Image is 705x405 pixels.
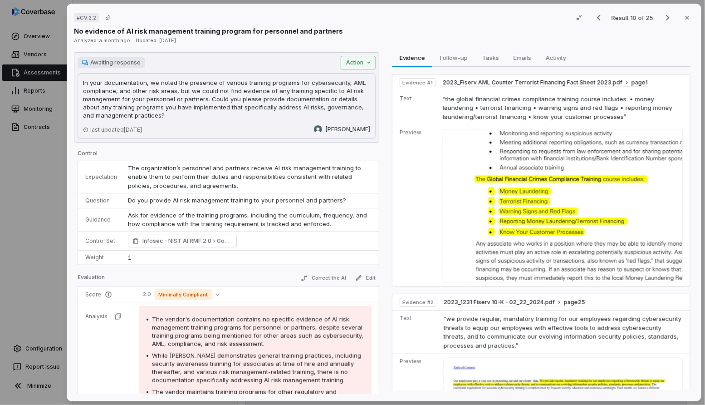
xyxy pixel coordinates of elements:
[85,291,128,298] p: Score
[78,150,379,161] p: Control
[326,126,371,133] span: [PERSON_NAME]
[139,289,223,300] button: 2.0Minimally Compliant
[74,26,343,36] p: No evidence of AI risk management training program for personnel and partners
[352,272,380,283] button: Edit
[393,311,440,354] td: Text
[314,125,323,133] img: Zi Chong Kao avatar
[443,129,683,282] img: 79d0a704126b44f8bde4aeb1168c83ae_original.jpg_w1200.jpg
[403,79,433,86] span: Evidence # 1
[85,254,117,261] p: Weight
[142,237,232,246] span: Infosec - NIST AI RMF 2.0 Govern
[659,12,677,23] button: Next result
[85,216,117,223] p: Guidance
[136,37,176,44] span: Updated: [DATE]
[393,91,439,125] td: Text
[632,79,648,86] span: page 1
[77,14,96,21] span: # GV.2.2
[543,52,570,64] span: Activity
[444,299,585,306] button: 2023_1231 Fiserv 10-K - 02_22_2024.pdfpage25
[78,274,105,285] p: Evaluation
[155,289,212,300] span: Minimally Compliant
[612,13,655,23] p: Result 10 of 25
[341,56,376,69] button: Action
[83,79,370,119] p: In your documentation, we noted the presence of various training programs for cybersecurity, AML ...
[590,12,608,23] button: Previous result
[85,197,117,204] p: Question
[85,173,117,181] p: Expectation
[128,197,346,204] span: Do you provide AI risk management training to your personnel and partners?
[85,237,117,245] p: Control Set
[85,313,108,320] p: Analysis
[443,79,622,86] span: 2023_Fiserv AML Counter Terrorist Financing Fact Sheet 2023.pdf
[152,352,361,384] span: While [PERSON_NAME] demonstrates general training practices, including security awareness trainin...
[403,299,434,306] span: Evidence # 2
[564,299,585,306] span: page 25
[83,126,142,133] p: last updated [DATE]
[128,254,132,261] span: 1
[396,52,429,64] span: Evidence
[443,95,672,120] span: “the global financial crimes compliance training course includes: • money laundering • terrorist ...
[510,52,535,64] span: Emails
[393,125,439,286] td: Preview
[100,10,117,26] button: Copy link
[444,299,555,306] span: 2023_1231 Fiserv 10-K - 02_22_2024.pdf
[152,316,363,347] span: The vendor's documentation contains no specific evidence of AI risk management training programs ...
[443,79,648,87] button: 2023_Fiserv AML Counter Terrorist Financing Fact Sheet 2023.pdfpage1
[128,211,372,229] p: Ask for evidence of the training programs, including the curriculum, frequency, and how complianc...
[444,315,681,349] span: “we provide regular, mandatory training for our employees regarding cybersecurity threats to equi...
[436,52,471,64] span: Follow-up
[74,37,130,44] span: Analyzed: a month ago
[90,59,141,66] span: Awaiting response
[298,273,350,284] button: Correct the AI
[479,52,503,64] span: Tasks
[128,164,363,189] span: The organization’s personnel and partners receive AI risk management training to enable them to p...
